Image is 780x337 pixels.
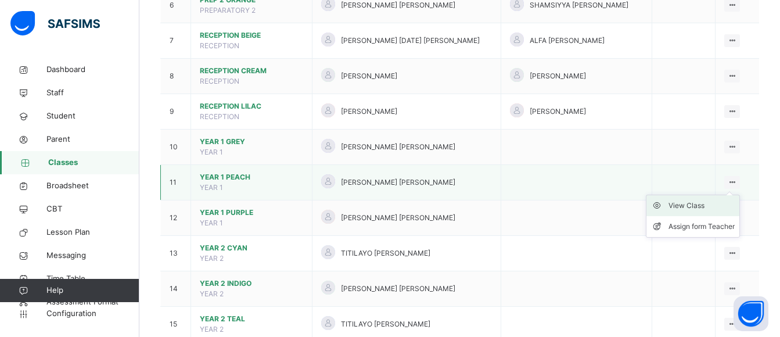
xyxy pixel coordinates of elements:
[200,172,303,182] span: YEAR 1 PEACH
[200,66,303,76] span: RECEPTION CREAM
[161,200,191,236] td: 12
[46,203,139,215] span: CBT
[161,165,191,200] td: 11
[161,130,191,165] td: 10
[341,248,430,259] span: TITILAYO [PERSON_NAME]
[46,87,139,99] span: Staff
[530,35,605,46] span: ALFA [PERSON_NAME]
[46,250,139,261] span: Messaging
[200,30,303,41] span: RECEPTION BEIGE
[200,314,303,324] span: YEAR 2 TEAL
[46,110,139,122] span: Student
[46,285,139,296] span: Help
[668,200,735,211] div: View Class
[46,134,139,145] span: Parent
[46,227,139,238] span: Lesson Plan
[200,101,303,112] span: RECEPTION LILAC
[341,106,397,117] span: [PERSON_NAME]
[46,180,139,192] span: Broadsheet
[200,183,223,192] span: YEAR 1
[734,296,768,331] button: Open asap
[530,71,586,81] span: [PERSON_NAME]
[200,207,303,218] span: YEAR 1 PURPLE
[668,221,735,232] div: Assign form Teacher
[341,71,397,81] span: [PERSON_NAME]
[46,308,139,320] span: Configuration
[341,319,430,329] span: TITILAYO [PERSON_NAME]
[200,41,239,50] span: RECEPTION
[200,218,223,227] span: YEAR 1
[200,325,224,334] span: YEAR 2
[200,254,224,263] span: YEAR 2
[200,278,303,289] span: YEAR 2 INDIGO
[341,284,455,294] span: [PERSON_NAME] [PERSON_NAME]
[161,23,191,59] td: 7
[161,236,191,271] td: 13
[341,177,455,188] span: [PERSON_NAME] [PERSON_NAME]
[200,289,224,298] span: YEAR 2
[46,273,139,285] span: Time Table
[48,157,139,168] span: Classes
[341,213,455,223] span: [PERSON_NAME] [PERSON_NAME]
[200,148,223,156] span: YEAR 1
[161,271,191,307] td: 14
[530,106,586,117] span: [PERSON_NAME]
[200,77,239,85] span: RECEPTION
[200,137,303,147] span: YEAR 1 GREY
[200,243,303,253] span: YEAR 2 CYAN
[341,142,455,152] span: [PERSON_NAME] [PERSON_NAME]
[46,64,139,76] span: Dashboard
[10,11,100,35] img: safsims
[200,112,239,121] span: RECEPTION
[161,59,191,94] td: 8
[341,35,480,46] span: [PERSON_NAME] [DATE] [PERSON_NAME]
[200,6,256,15] span: PREPARATORY 2
[161,94,191,130] td: 9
